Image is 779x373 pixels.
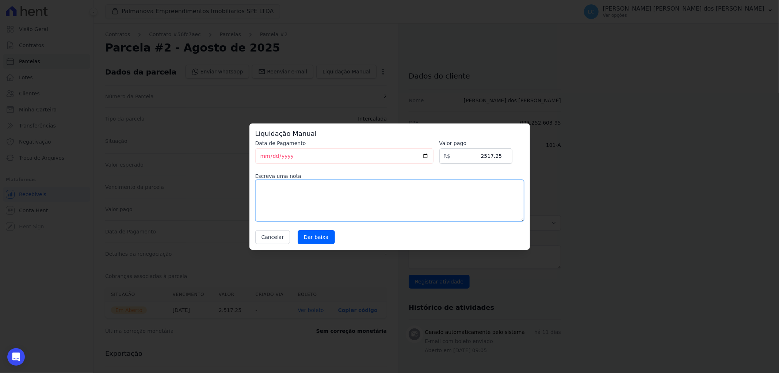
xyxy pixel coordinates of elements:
input: Dar baixa [298,230,335,244]
div: Open Intercom Messenger [7,348,25,366]
h3: Liquidação Manual [255,129,524,138]
label: Valor pago [439,140,512,147]
label: Data de Pagamento [255,140,434,147]
button: Cancelar [255,230,290,244]
label: Escreva uma nota [255,172,524,180]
